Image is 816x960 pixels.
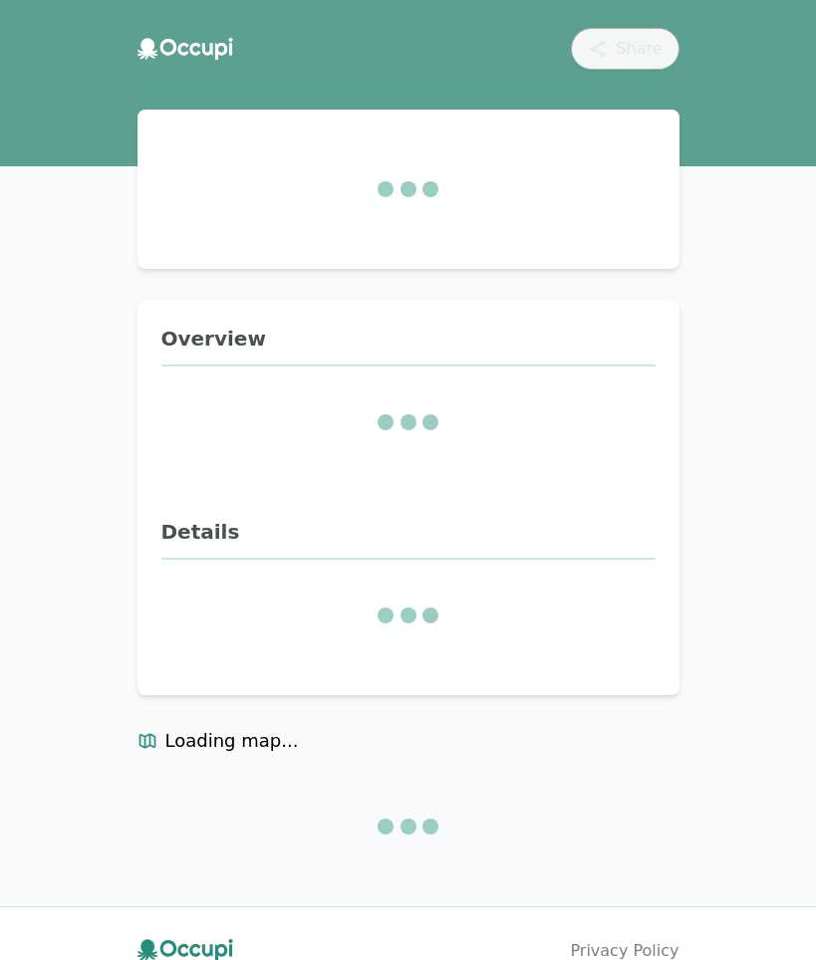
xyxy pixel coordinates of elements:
[571,28,679,70] button: Share
[137,727,680,771] h3: Loading map...
[161,518,656,560] h2: Details
[616,37,662,61] span: Share
[161,325,656,366] h2: Overview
